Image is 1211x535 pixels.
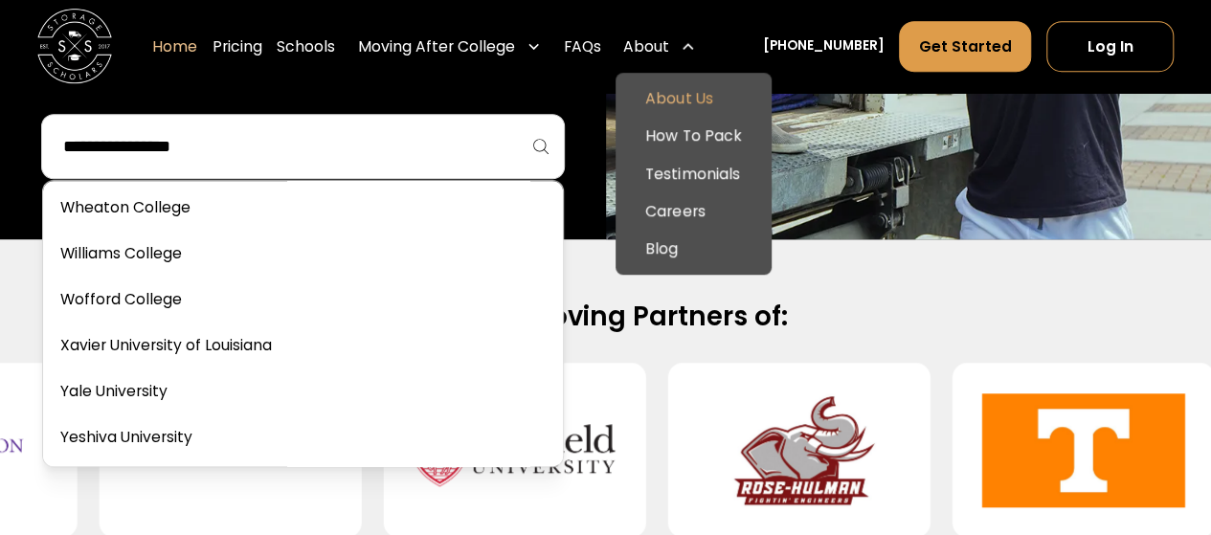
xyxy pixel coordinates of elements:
[623,230,764,267] a: Blog
[37,10,112,84] img: Storage Scholars main logo
[152,21,197,74] a: Home
[350,21,549,74] div: Moving After College
[623,80,764,118] a: About Us
[37,10,112,84] a: home
[60,300,1151,334] h2: Official Moving Partners of:
[564,21,601,74] a: FAQs
[213,21,262,74] a: Pricing
[623,155,764,192] a: Testimonials
[763,37,885,57] a: [PHONE_NUMBER]
[982,378,1184,523] img: University of Tennessee-Knoxville
[623,118,764,155] a: How To Pack
[899,21,1031,72] a: Get Started
[698,378,900,523] img: Rose-Hulman Institute of Technology
[358,35,515,57] div: Moving After College
[616,21,703,74] div: About
[623,35,669,57] div: About
[277,21,335,74] a: Schools
[414,378,616,523] img: Fairfield University
[616,73,772,275] nav: About
[623,192,764,230] a: Careers
[1046,21,1174,72] a: Log In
